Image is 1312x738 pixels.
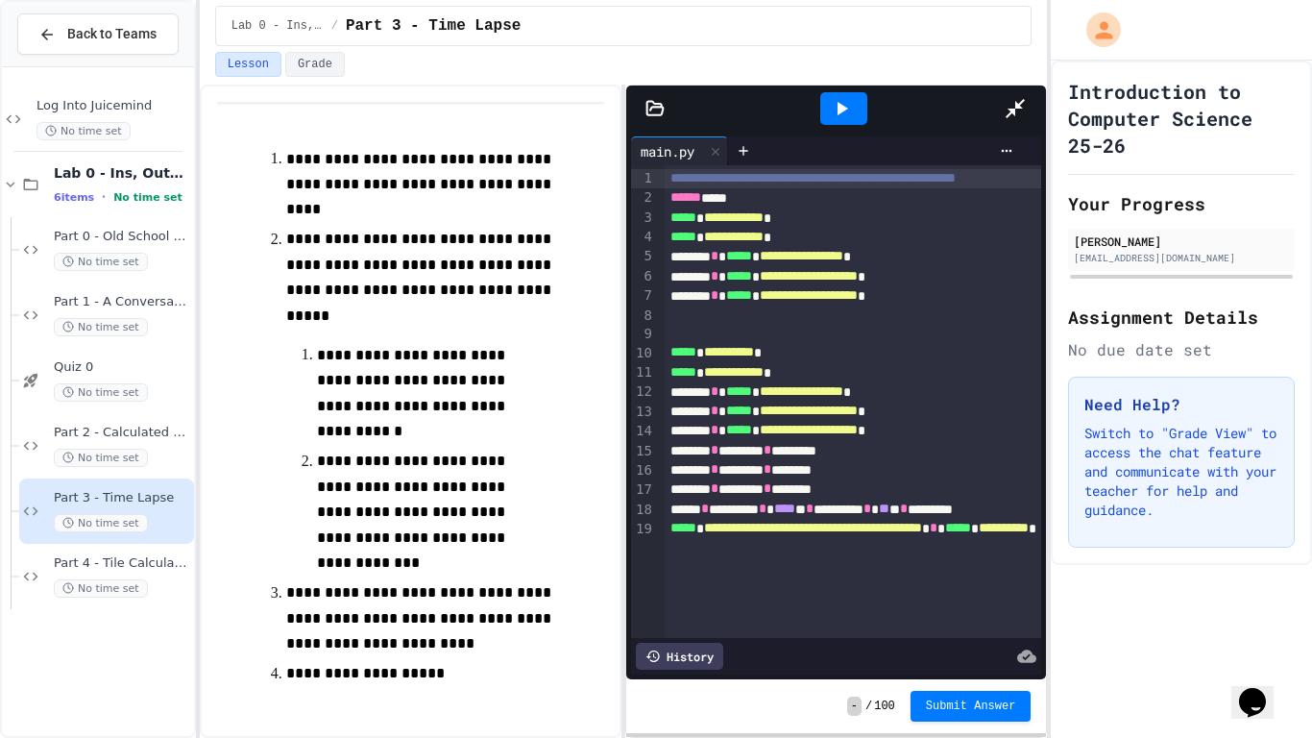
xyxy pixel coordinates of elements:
span: Part 3 - Time Lapse [346,14,521,37]
span: No time set [54,318,148,336]
button: Submit Answer [911,691,1032,722]
span: Part 3 - Time Lapse [54,490,190,506]
div: [PERSON_NAME] [1074,233,1289,250]
button: Grade [285,52,345,77]
div: 6 [631,267,655,286]
span: Back to Teams [67,24,157,44]
span: 6 items [54,191,94,204]
div: 2 [631,188,655,208]
span: No time set [54,383,148,402]
span: No time set [54,579,148,598]
div: 7 [631,286,655,306]
div: 15 [631,442,655,461]
div: 14 [631,422,655,441]
div: 8 [631,307,655,326]
span: / [865,699,872,714]
div: 12 [631,382,655,402]
div: 1 [631,169,655,188]
div: My Account [1066,8,1126,52]
div: 5 [631,247,655,266]
div: History [636,643,723,670]
span: Log Into Juicemind [36,98,190,114]
div: 17 [631,480,655,500]
span: Part 2 - Calculated Rectangle [54,425,190,441]
div: No due date set [1068,338,1295,361]
span: Lab 0 - Ins, Outs and a Little Math [54,164,190,182]
div: 9 [631,325,655,344]
h2: Your Progress [1068,190,1295,217]
div: main.py [631,141,704,161]
button: Back to Teams [17,13,179,55]
span: Part 4 - Tile Calculator [54,555,190,572]
div: 10 [631,344,655,363]
p: Switch to "Grade View" to access the chat feature and communicate with your teacher for help and ... [1084,424,1278,520]
span: No time set [54,253,148,271]
button: Lesson [215,52,281,77]
div: 13 [631,403,655,422]
div: 18 [631,501,655,520]
div: main.py [631,136,728,165]
span: - [847,697,862,716]
span: Part 0 - Old School Printer [54,229,190,245]
span: No time set [113,191,182,204]
h1: Introduction to Computer Science 25-26 [1068,78,1295,159]
div: 19 [631,520,655,539]
div: 11 [631,363,655,382]
span: Quiz 0 [54,359,190,376]
h3: Need Help? [1084,393,1278,416]
span: Submit Answer [926,699,1016,714]
span: Lab 0 - Ins, Outs and a Little Math [231,18,324,34]
span: No time set [54,514,148,532]
span: No time set [36,122,131,140]
div: [EMAIL_ADDRESS][DOMAIN_NAME] [1074,251,1289,265]
span: 100 [874,699,895,714]
span: / [331,18,338,34]
div: 3 [631,209,655,228]
span: Part 1 - A Conversation [54,294,190,310]
iframe: chat widget [1231,661,1293,719]
h2: Assignment Details [1068,304,1295,331]
div: 4 [631,228,655,247]
div: 16 [631,461,655,480]
span: • [102,189,106,205]
span: No time set [54,449,148,467]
